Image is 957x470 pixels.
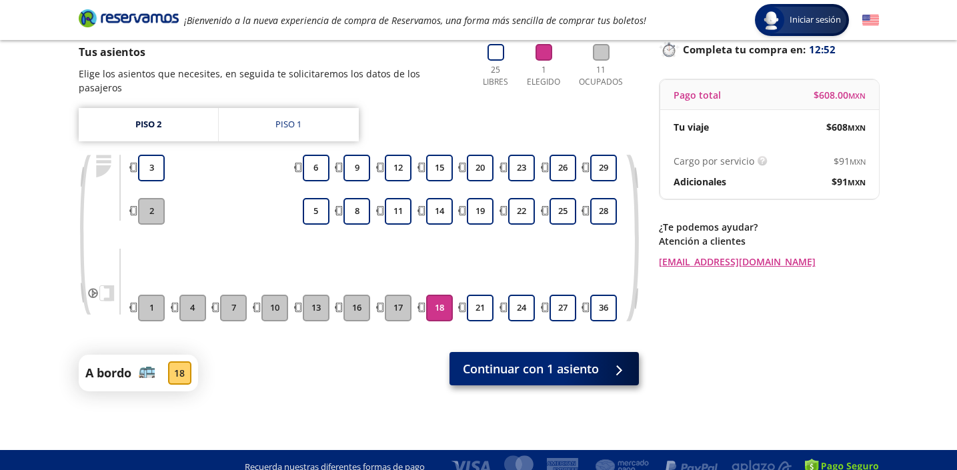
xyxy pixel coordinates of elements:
[275,118,301,131] div: Piso 1
[550,295,576,321] button: 27
[674,175,726,189] p: Adicionales
[449,352,639,385] button: Continuar con 1 asiento
[659,40,879,59] p: Completa tu compra en :
[85,364,131,382] p: A bordo
[138,295,165,321] button: 1
[343,295,370,321] button: 16
[550,155,576,181] button: 26
[659,234,879,248] p: Atención a clientes
[220,295,247,321] button: 7
[184,14,646,27] em: ¡Bienvenido a la nueva experiencia de compra de Reservamos, una forma más sencilla de comprar tus...
[303,295,329,321] button: 13
[343,155,370,181] button: 9
[79,108,218,141] a: Piso 2
[303,198,329,225] button: 5
[508,198,535,225] button: 22
[862,12,879,29] button: English
[508,155,535,181] button: 23
[674,88,721,102] p: Pago total
[590,295,617,321] button: 36
[179,295,206,321] button: 4
[467,295,494,321] button: 21
[848,123,866,133] small: MXN
[303,155,329,181] button: 6
[138,155,165,181] button: 3
[477,64,514,88] p: 25 Libres
[659,220,879,234] p: ¿Te podemos ayudar?
[590,155,617,181] button: 29
[385,155,411,181] button: 12
[79,44,464,60] p: Tus asientos
[832,175,866,189] span: $ 91
[674,154,754,168] p: Cargo por servicio
[590,198,617,225] button: 28
[426,295,453,321] button: 18
[809,42,836,57] span: 12:52
[79,8,179,32] a: Brand Logo
[385,295,411,321] button: 17
[385,198,411,225] button: 11
[79,8,179,28] i: Brand Logo
[826,120,866,134] span: $ 608
[219,108,359,141] a: Piso 1
[814,88,866,102] span: $ 608.00
[467,155,494,181] button: 20
[850,157,866,167] small: MXN
[79,67,464,95] p: Elige los asientos que necesites, en seguida te solicitaremos los datos de los pasajeros
[848,177,866,187] small: MXN
[834,154,866,168] span: $ 91
[784,13,846,27] span: Iniciar sesión
[659,255,879,269] a: [EMAIL_ADDRESS][DOMAIN_NAME]
[550,198,576,225] button: 25
[574,64,629,88] p: 11 Ocupados
[261,295,288,321] button: 10
[467,198,494,225] button: 19
[524,64,564,88] p: 1 Elegido
[674,120,709,134] p: Tu viaje
[426,155,453,181] button: 15
[508,295,535,321] button: 24
[848,91,866,101] small: MXN
[168,361,191,385] div: 18
[463,360,599,378] span: Continuar con 1 asiento
[138,198,165,225] button: 2
[426,198,453,225] button: 14
[343,198,370,225] button: 8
